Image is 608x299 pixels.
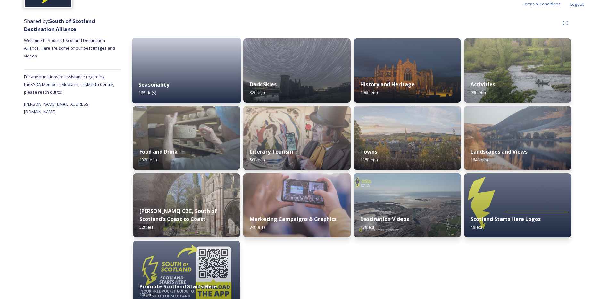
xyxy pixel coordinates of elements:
img: b65d27b9eb2aad19d35ff1204ff490808f2250e448bcf3d8b5219e3a5f94aac3.jpg [243,38,350,103]
img: St_Marys_Loch_DIP_7845.jpg [464,106,571,170]
span: 132 file(s) [139,157,157,163]
strong: Food and Drink [139,148,178,155]
strong: Marketing Campaigns & Graphics [250,216,337,223]
span: [PERSON_NAME][EMAIL_ADDRESS][DOMAIN_NAME] [24,101,90,115]
strong: Towns [360,148,377,155]
span: Welcome to South of Scotland Destination Alliance. Here are some of our best images and videos. [24,38,116,59]
strong: Dark Skies [250,81,277,88]
strong: Landscapes and Views [471,148,528,155]
img: b1460154-5bd0-4b8d-9aa8-1aee658b69b5.jpg [354,173,461,237]
strong: Seasonality [138,81,169,88]
img: kirkpatrick-stills-941.jpg [464,38,571,103]
img: kirkpatrick-stills-1341.jpg [133,173,240,237]
span: 13 file(s) [360,224,375,230]
span: 52 file(s) [139,224,154,230]
span: 99 file(s) [471,90,486,95]
strong: South of Scotland Destination Alliance [24,18,95,33]
span: 10 file(s) [139,292,154,297]
span: 108 file(s) [360,90,378,95]
span: 165 file(s) [138,90,156,96]
img: ebe4cd67-4a3d-4466-933d-40e7c7213a2a.jpg [243,106,350,170]
strong: [PERSON_NAME] C2C, South of Scotland's Coast to Coast [139,208,217,223]
img: Melrose_Abbey_At_Dusk_B0012872-Pano.jpg [354,38,461,103]
span: 34 file(s) [250,224,265,230]
span: Shared by: [24,18,95,33]
span: Logout [570,1,584,7]
span: 32 file(s) [250,90,265,95]
span: 4 file(s) [471,224,483,230]
strong: Destination Videos [360,216,409,223]
img: 21f86885-8944-48a3-a684-8fe7c5768312.jpg [243,173,350,237]
strong: Literary Tourism [250,148,293,155]
strong: Activities [471,81,495,88]
strong: Scotland Starts Here Logos [471,216,541,223]
strong: History and Heritage [360,81,415,88]
span: For any questions or assistance regarding the SSDA Members Media Library Media Centre, please rea... [24,74,114,95]
img: 2021_SSH_Logo_colour.png [464,173,571,237]
img: PW_SSDA_Ethical%2520Dairy_61.JPG [133,106,240,170]
strong: Promote Scotland Starts Here [139,283,217,290]
img: Selkirk_B0010411-Pano.jpg [354,106,461,170]
span: 164 file(s) [471,157,488,163]
span: 50 file(s) [250,157,265,163]
span: 118 file(s) [360,157,378,163]
span: Terms & Conditions [522,1,561,7]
